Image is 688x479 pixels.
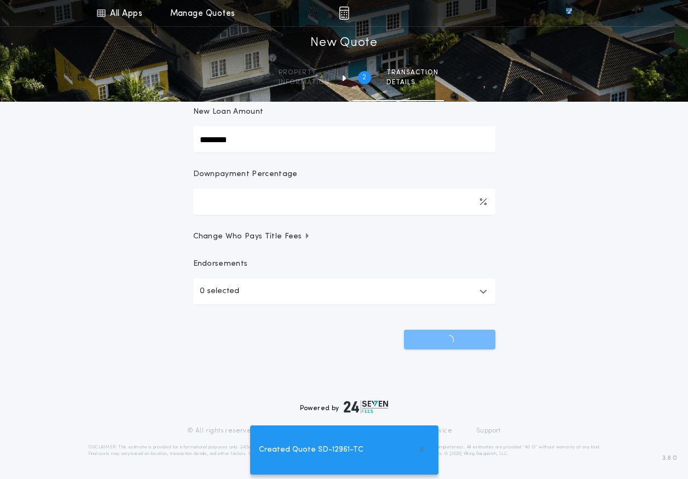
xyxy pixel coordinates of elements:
[193,231,311,242] span: Change Who Pays Title Fees
[339,7,349,20] img: img
[362,73,366,82] h2: 2
[193,231,495,242] button: Change Who Pays Title Fees
[279,68,329,77] span: Property
[546,8,592,19] img: vs-icon
[344,400,389,413] img: logo
[310,34,377,52] h1: New Quote
[300,400,389,413] div: Powered by
[259,444,363,456] span: Created Quote SD-12961-TC
[386,68,438,77] span: Transaction
[386,78,438,87] span: details
[193,259,495,270] p: Endorsements
[193,169,298,180] p: Downpayment Percentage
[193,107,264,118] p: New Loan Amount
[279,78,329,87] span: information
[193,278,495,305] button: 0 selected
[193,189,495,215] input: Downpayment Percentage
[200,285,239,298] p: 0 selected
[193,126,495,153] input: New Loan Amount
